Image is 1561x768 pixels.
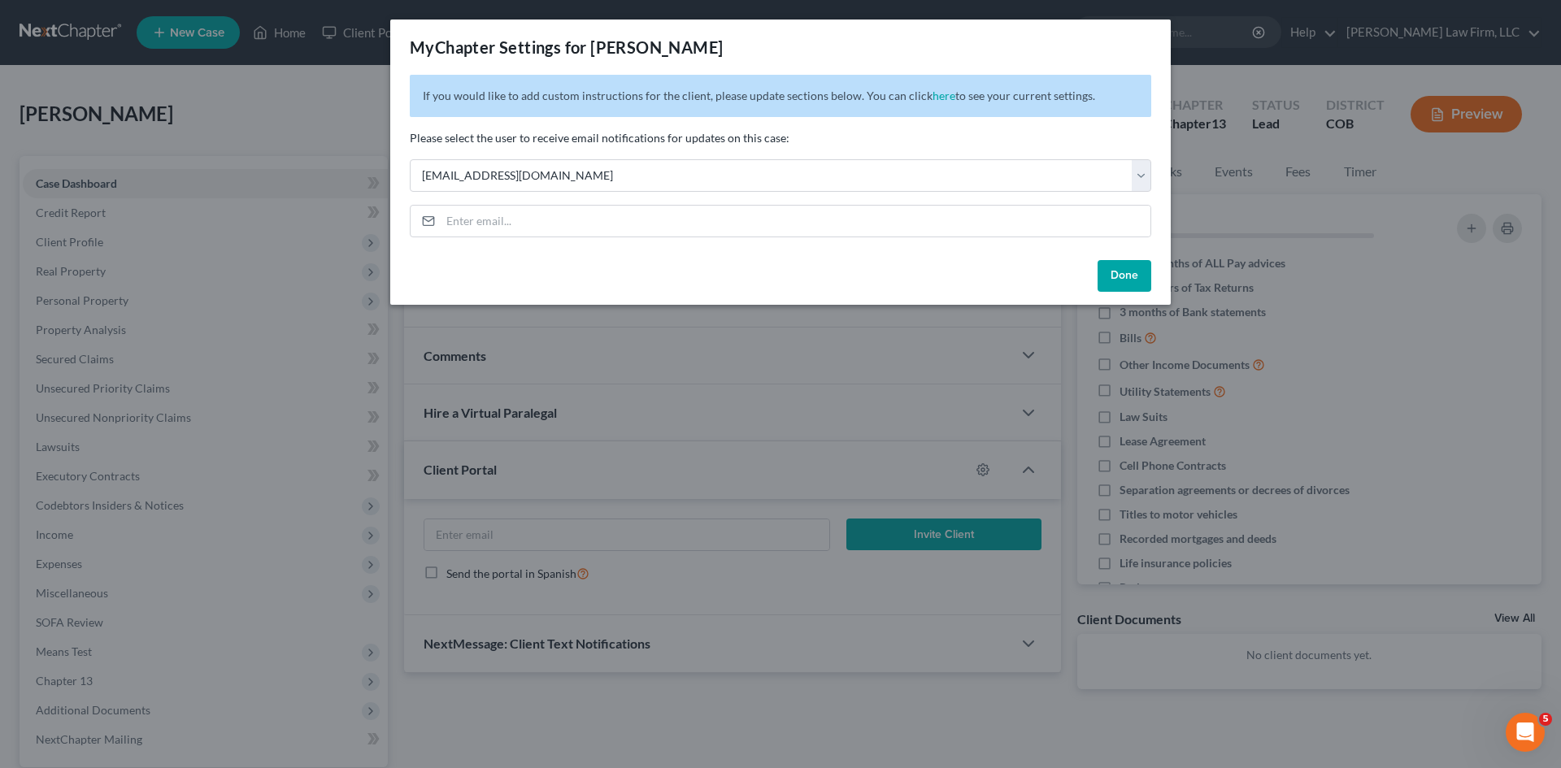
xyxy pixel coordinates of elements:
iframe: Intercom live chat [1506,713,1545,752]
a: here [933,89,955,102]
span: You can click to see your current settings. [867,89,1095,102]
span: If you would like to add custom instructions for the client, please update sections below. [423,89,864,102]
span: 5 [1539,713,1552,726]
p: Please select the user to receive email notifications for updates on this case: [410,130,1151,146]
div: MyChapter Settings for [PERSON_NAME] [410,36,723,59]
input: Enter email... [441,206,1150,236]
button: Done [1098,260,1151,293]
